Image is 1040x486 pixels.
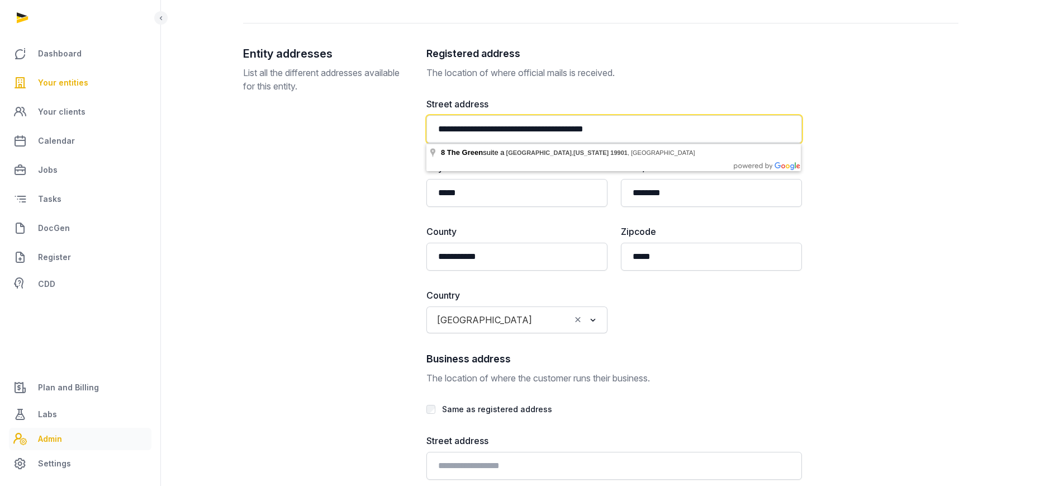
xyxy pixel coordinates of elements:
[9,98,151,125] a: Your clients
[426,289,607,302] label: Country
[9,428,151,450] a: Admin
[9,128,151,154] a: Calendar
[610,149,628,156] span: 19901
[38,134,75,148] span: Calendar
[9,40,151,67] a: Dashboard
[38,47,82,60] span: Dashboard
[573,149,609,156] span: [US_STATE]
[38,408,57,421] span: Labs
[38,105,86,119] span: Your clients
[441,148,506,157] span: suite a
[38,221,70,235] span: DocGen
[243,46,409,62] h2: Entity addresses
[573,312,583,328] button: Clear Selected
[9,69,151,96] a: Your entities
[38,457,71,470] span: Settings
[621,225,802,238] label: Zipcode
[38,251,71,264] span: Register
[38,163,58,177] span: Jobs
[434,312,535,328] span: [GEOGRAPHIC_DATA]
[38,432,62,446] span: Admin
[506,149,572,156] span: [GEOGRAPHIC_DATA]
[426,97,802,111] label: Street address
[9,450,151,477] a: Settings
[243,66,409,93] p: List all the different addresses available for this entity.
[38,192,61,206] span: Tasks
[9,157,151,183] a: Jobs
[38,381,99,394] span: Plan and Billing
[441,148,445,157] span: 8
[9,186,151,213] a: Tasks
[426,371,802,385] p: The location of where the customer runs their business.
[9,215,151,242] a: DocGen
[9,244,151,271] a: Register
[9,401,151,428] a: Labs
[9,374,151,401] a: Plan and Billing
[442,404,552,414] label: Same as registered address
[9,273,151,295] a: CDD
[447,148,483,157] span: The Green
[506,149,695,156] span: , , [GEOGRAPHIC_DATA]
[38,277,55,291] span: CDD
[537,312,570,328] input: Search for option
[426,434,802,447] label: Street address
[426,351,802,367] h2: Business address
[426,46,802,62] h2: Registered address
[426,225,607,238] label: County
[426,66,802,79] p: The location of where official mails is received.
[432,310,602,330] div: Search for option
[38,76,88,89] span: Your entities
